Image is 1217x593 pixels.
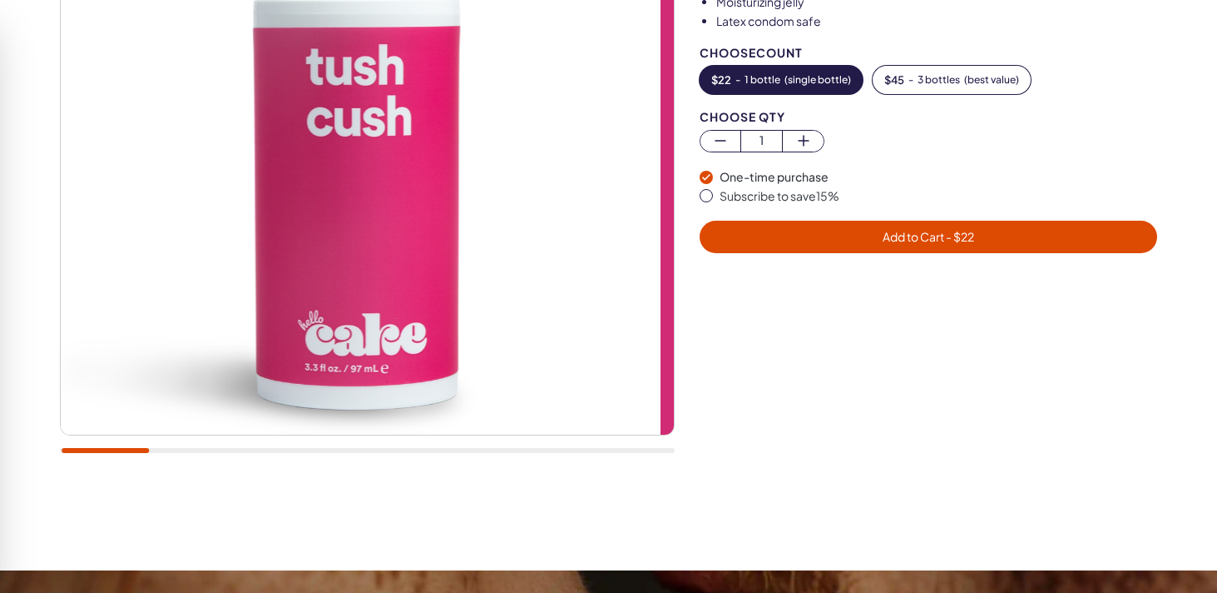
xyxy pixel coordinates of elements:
span: 3 bottles [918,74,960,86]
li: Latex condom safe [716,13,1158,30]
span: 1 [741,131,782,150]
div: Subscribe to save 15 % [720,188,1158,205]
button: - [873,66,1031,94]
span: ( single bottle ) [784,74,851,86]
button: - [700,66,863,94]
button: Add to Cart - $22 [700,221,1158,253]
div: Choose Count [700,47,1158,59]
span: $ 45 [884,74,904,86]
div: One-time purchase [720,169,1158,186]
span: Add to Cart [883,229,974,244]
span: - $ 22 [944,229,974,244]
span: 1 bottle [745,74,780,86]
div: Choose Qty [700,111,1158,123]
span: $ 22 [711,74,731,86]
span: ( best value ) [964,74,1019,86]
